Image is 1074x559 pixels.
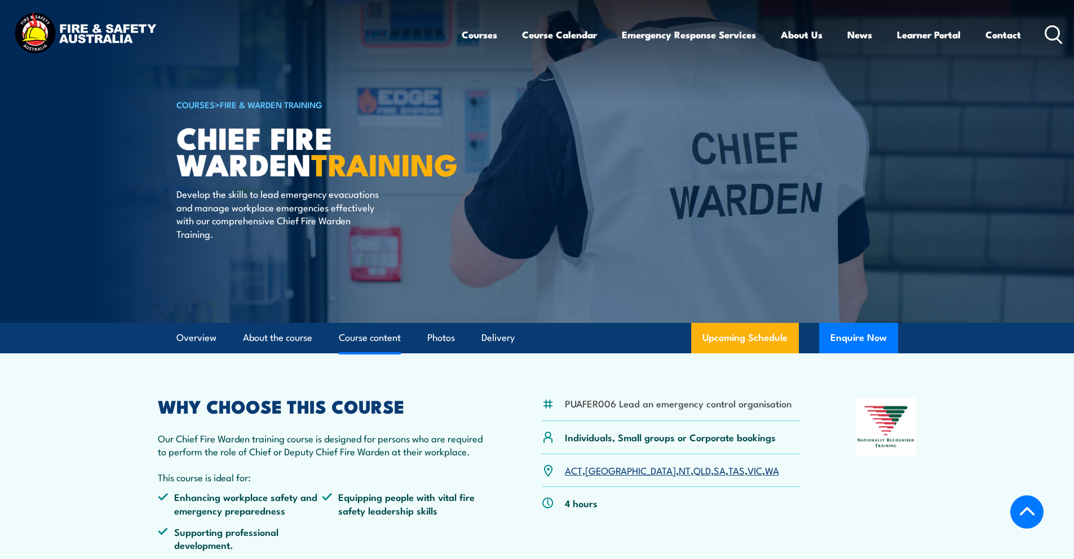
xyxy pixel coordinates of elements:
a: QLD [693,463,711,477]
p: This course is ideal for: [158,471,487,483]
a: Course Calendar [522,20,597,50]
a: WA [765,463,779,477]
a: About Us [781,20,823,50]
p: Our Chief Fire Warden training course is designed for persons who are required to perform the rol... [158,432,487,458]
a: Courses [462,20,497,50]
a: Learner Portal [897,20,961,50]
a: Emergency Response Services [622,20,756,50]
a: Overview [176,323,216,353]
li: Equipping people with vital fire safety leadership skills [322,490,487,517]
a: NT [679,463,691,477]
a: News [847,20,872,50]
a: [GEOGRAPHIC_DATA] [585,463,676,477]
button: Enquire Now [819,323,898,353]
a: About the course [243,323,312,353]
li: Supporting professional development. [158,525,322,552]
h1: Chief Fire Warden [176,124,455,176]
h6: > [176,97,455,111]
a: TAS [728,463,745,477]
a: Upcoming Schedule [691,323,799,353]
img: Nationally Recognised Training logo. [856,398,917,455]
p: , , , , , , , [565,464,779,477]
h2: WHY CHOOSE THIS COURSE [158,398,487,414]
a: ACT [565,463,582,477]
a: Contact [985,20,1021,50]
p: Develop the skills to lead emergency evacuations and manage workplace emergencies effectively wit... [176,187,382,240]
li: Enhancing workplace safety and emergency preparedness [158,490,322,517]
a: Delivery [481,323,515,353]
p: 4 hours [565,496,598,509]
strong: TRAINING [311,140,458,187]
a: Course content [339,323,401,353]
a: VIC [748,463,762,477]
a: SA [714,463,726,477]
p: Individuals, Small groups or Corporate bookings [565,431,776,443]
a: COURSES [176,98,215,110]
a: Fire & Warden Training [220,98,322,110]
a: Photos [427,323,455,353]
li: PUAFER006 Lead an emergency control organisation [565,397,792,410]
